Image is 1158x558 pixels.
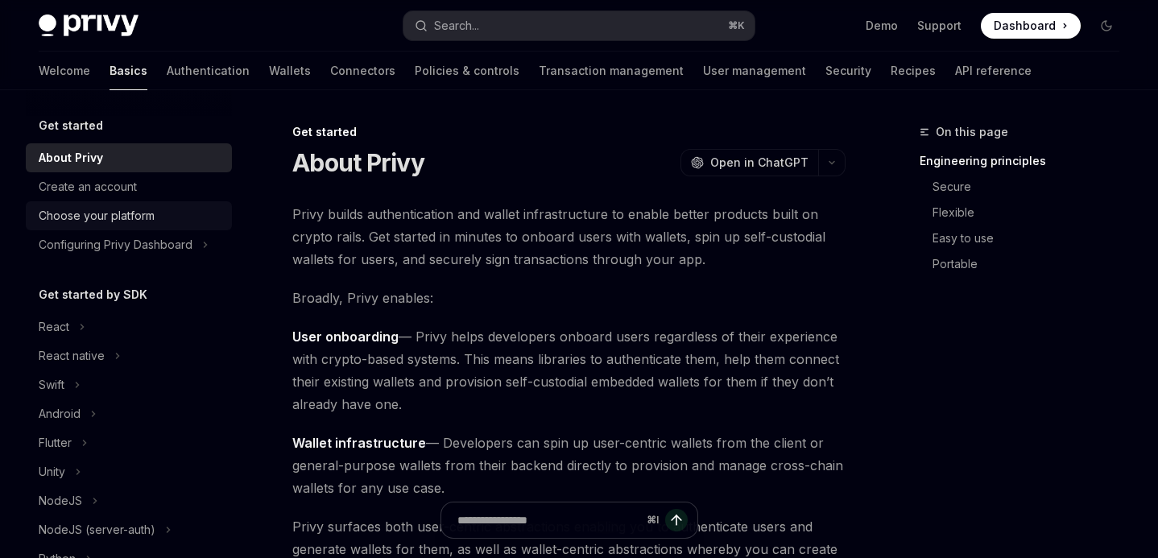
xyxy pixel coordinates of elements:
a: Basics [110,52,147,90]
a: About Privy [26,143,232,172]
div: Flutter [39,433,72,453]
a: Transaction management [539,52,684,90]
a: Security [825,52,871,90]
div: Create an account [39,177,137,196]
div: React native [39,346,105,366]
button: Toggle dark mode [1094,13,1119,39]
div: NodeJS (server-auth) [39,520,155,539]
a: Choose your platform [26,201,232,230]
div: Configuring Privy Dashboard [39,235,192,254]
span: Dashboard [994,18,1056,34]
a: API reference [955,52,1032,90]
div: React [39,317,69,337]
a: Create an account [26,172,232,201]
h1: About Privy [292,148,424,177]
a: User management [703,52,806,90]
div: Choose your platform [39,206,155,225]
button: Toggle React section [26,312,232,341]
button: Toggle Android section [26,399,232,428]
button: Open search [403,11,755,40]
a: Dashboard [981,13,1081,39]
button: Toggle NodeJS (server-auth) section [26,515,232,544]
button: Open in ChatGPT [680,149,818,176]
a: Easy to use [920,225,1132,251]
a: Demo [866,18,898,34]
a: Recipes [891,52,936,90]
span: Privy builds authentication and wallet infrastructure to enable better products built on crypto r... [292,203,846,271]
a: Secure [920,174,1132,200]
span: — Privy helps developers onboard users regardless of their experience with crypto-based systems. ... [292,325,846,415]
input: Ask a question... [457,502,640,538]
span: On this page [936,122,1008,142]
span: Broadly, Privy enables: [292,287,846,309]
div: Get started [292,124,846,140]
a: Authentication [167,52,250,90]
a: Engineering principles [920,148,1132,174]
div: Unity [39,462,65,482]
button: Toggle Swift section [26,370,232,399]
strong: User onboarding [292,329,399,345]
a: Flexible [920,200,1132,225]
span: — Developers can spin up user-centric wallets from the client or general-purpose wallets from the... [292,432,846,499]
div: NodeJS [39,491,82,510]
a: Policies & controls [415,52,519,90]
span: ⌘ K [728,19,745,32]
a: Portable [920,251,1132,277]
div: Android [39,404,81,424]
button: Toggle Flutter section [26,428,232,457]
a: Connectors [330,52,395,90]
h5: Get started by SDK [39,285,147,304]
div: Swift [39,375,64,395]
a: Wallets [269,52,311,90]
button: Toggle React native section [26,341,232,370]
a: Support [917,18,962,34]
button: Toggle NodeJS section [26,486,232,515]
button: Toggle Configuring Privy Dashboard section [26,230,232,259]
strong: Wallet infrastructure [292,435,426,451]
div: Search... [434,16,479,35]
button: Toggle Unity section [26,457,232,486]
a: Welcome [39,52,90,90]
button: Send message [665,509,688,531]
img: dark logo [39,14,139,37]
div: About Privy [39,148,103,167]
h5: Get started [39,116,103,135]
span: Open in ChatGPT [710,155,809,171]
